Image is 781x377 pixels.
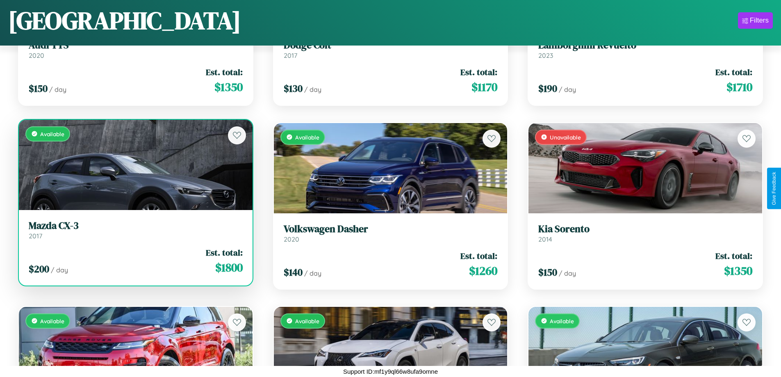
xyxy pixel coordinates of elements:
span: / day [304,85,321,94]
span: $ 1800 [215,259,243,276]
span: $ 1170 [471,79,497,95]
span: 2014 [538,235,552,243]
a: Mazda CX-32017 [29,220,243,240]
span: $ 1350 [214,79,243,95]
h3: Dodge Colt [284,39,498,51]
span: Est. total: [206,66,243,78]
span: Est. total: [715,66,752,78]
span: $ 1260 [469,263,497,279]
span: Available [40,318,64,324]
span: Available [40,130,64,137]
span: Est. total: [715,250,752,262]
h3: Audi TTS [29,39,243,51]
span: 2023 [538,51,553,59]
span: $ 140 [284,265,303,279]
span: $ 190 [538,82,557,95]
span: $ 200 [29,262,49,276]
h1: [GEOGRAPHIC_DATA] [8,4,241,37]
span: Unavailable [550,134,581,141]
span: Est. total: [460,66,497,78]
a: Kia Sorento2014 [538,223,752,243]
span: Est. total: [206,247,243,258]
span: $ 1710 [726,79,752,95]
span: $ 1350 [724,263,752,279]
span: / day [559,85,576,94]
h3: Lamborghini Revuelto [538,39,752,51]
div: Give Feedback [771,172,777,205]
span: Available [550,318,574,324]
span: Available [295,134,319,141]
span: / day [559,269,576,277]
p: Support ID: mf1y9ql66w8ufa9omne [343,366,438,377]
button: Filters [738,12,773,29]
a: Dodge Colt2017 [284,39,498,59]
a: Volkswagen Dasher2020 [284,223,498,243]
h3: Kia Sorento [538,223,752,235]
a: Lamborghini Revuelto2023 [538,39,752,59]
span: $ 150 [538,265,557,279]
span: / day [51,266,68,274]
span: 2017 [284,51,297,59]
span: $ 150 [29,82,48,95]
div: Filters [750,16,769,25]
span: / day [49,85,66,94]
span: 2020 [284,235,299,243]
span: 2017 [29,232,42,240]
h3: Volkswagen Dasher [284,223,498,235]
span: Available [295,318,319,324]
span: $ 130 [284,82,303,95]
h3: Mazda CX-3 [29,220,243,232]
span: 2020 [29,51,44,59]
a: Audi TTS2020 [29,39,243,59]
span: Est. total: [460,250,497,262]
span: / day [304,269,321,277]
